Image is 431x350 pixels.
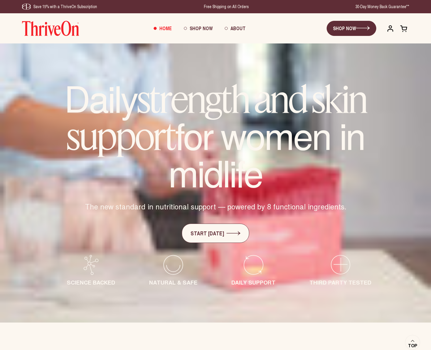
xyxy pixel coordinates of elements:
a: Home [148,20,178,37]
h1: Daily for women in midlife [46,80,385,189]
em: strength and skin support [67,76,367,159]
span: DAILY SUPPORT [231,278,276,286]
span: About [230,25,246,32]
div: Free Shipping on All Orders [204,4,249,10]
div: Save 15% with a ThriveOn Subscription [22,4,97,10]
div: 30-Day Money Back Guarantee** [355,4,409,10]
a: SHOP NOW [327,21,376,36]
a: About [219,20,252,37]
span: NATURAL & SAFE [149,278,198,286]
span: SCIENCE BACKED [67,278,115,286]
span: Shop Now [190,25,213,32]
a: Shop Now [178,20,219,37]
span: THIRD PARTY TESTED [309,278,371,286]
span: Home [159,25,172,32]
a: START [DATE] [182,224,249,243]
span: The new standard in nutritional support — powered by 8 functional ingredients. [85,201,346,212]
span: Top [408,343,417,348]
